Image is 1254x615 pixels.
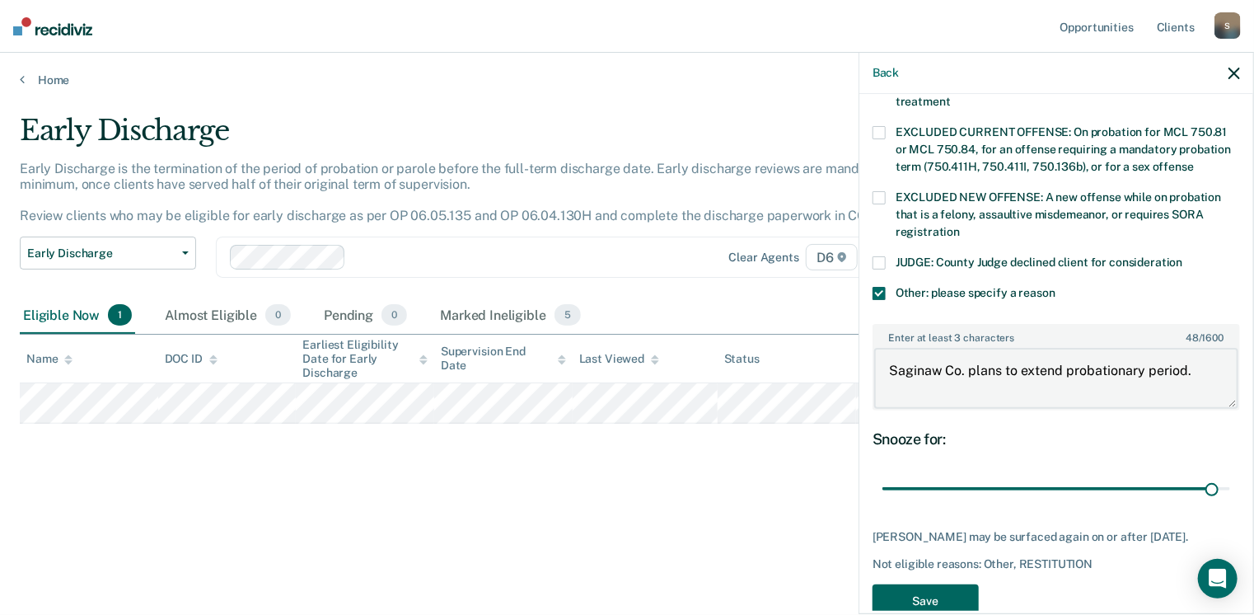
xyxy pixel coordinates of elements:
span: D6 [806,244,858,270]
p: Early Discharge is the termination of the period of probation or parole before the full-term disc... [20,161,905,224]
div: DOC ID [165,352,218,366]
span: EXCLUDED CURRENT OFFENSE: On probation for MCL 750.81 or MCL 750.84, for an offense requiring a m... [896,125,1231,173]
span: 0 [381,304,407,326]
span: 48 [1186,332,1199,344]
div: Not eligible reasons: Other, RESTITUTION [873,557,1240,571]
span: Early Discharge [27,246,175,261]
span: 0 [265,304,291,326]
div: Almost Eligible [161,298,294,334]
span: EXCLUDED NEW OFFENSE: A new offense while on probation that is a felony, assaultive misdemeanor, ... [896,190,1221,238]
div: Clear agents [729,251,799,265]
div: Supervision End Date [441,345,566,373]
span: Other: please specify a reason [896,286,1055,299]
span: JUDGE: County Judge declined client for consideration [896,256,1183,269]
div: Snooze for: [873,430,1240,448]
label: Enter at least 3 characters [874,326,1238,344]
a: Home [20,73,1234,87]
div: Open Intercom Messenger [1198,559,1238,599]
img: Recidiviz [13,17,92,35]
span: 5 [554,304,581,326]
div: Marked Ineligible [437,298,584,334]
span: 1 [108,304,132,326]
textarea: Saginaw Co. plans to extend probationary period. [874,348,1238,409]
div: S [1214,12,1241,39]
div: Status [724,352,760,366]
span: / 1600 [1186,332,1224,344]
div: Name [26,352,73,366]
div: Earliest Eligibility Date for Early Discharge [302,338,428,379]
div: Last Viewed [579,352,659,366]
div: Pending [321,298,410,334]
button: Back [873,66,899,80]
div: Early Discharge [20,114,961,161]
div: Eligible Now [20,298,135,334]
div: [PERSON_NAME] may be surfaced again on or after [DATE]. [873,530,1240,544]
